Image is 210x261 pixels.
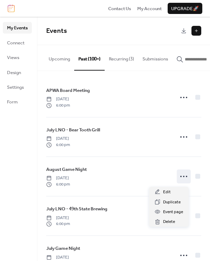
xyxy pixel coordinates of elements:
[163,218,175,225] span: Delete
[105,45,138,70] button: Recurring (3)
[138,45,172,70] button: Submissions
[46,126,100,134] a: July LNO - Bear Tooth Grill
[44,45,74,70] button: Upcoming
[7,39,24,46] span: Connect
[163,189,171,196] span: Edit
[7,24,28,31] span: My Events
[46,175,70,181] span: [DATE]
[46,205,107,213] a: July LNO - 49th State Brewing
[3,22,32,33] a: My Events
[46,245,80,252] a: July Game Night
[46,166,87,173] a: August Game Night
[46,221,70,227] span: 6:00 pm
[46,102,70,109] span: 6:00 pm
[7,69,21,76] span: Design
[46,181,70,188] span: 6:00 pm
[3,37,32,48] a: Connect
[163,199,181,206] span: Duplicate
[163,209,183,216] span: Event page
[137,5,162,12] a: My Account
[168,3,202,14] button: Upgrade🚀
[7,99,18,106] span: Form
[3,96,32,107] a: Form
[8,5,15,12] img: logo
[7,54,19,61] span: Views
[7,84,24,91] span: Settings
[46,126,100,133] span: July LNO - Bear Tooth Grill
[171,5,199,12] span: Upgrade 🚀
[3,52,32,63] a: Views
[46,87,90,94] a: APWA Board Meeting
[74,45,105,70] button: Past (100+)
[108,5,131,12] a: Contact Us
[46,96,70,102] span: [DATE]
[3,81,32,93] a: Settings
[46,24,67,37] span: Events
[46,254,70,261] span: [DATE]
[46,205,107,212] span: July LNO - 49th State Brewing
[46,215,70,221] span: [DATE]
[46,136,70,142] span: [DATE]
[46,142,70,148] span: 6:00 pm
[3,67,32,78] a: Design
